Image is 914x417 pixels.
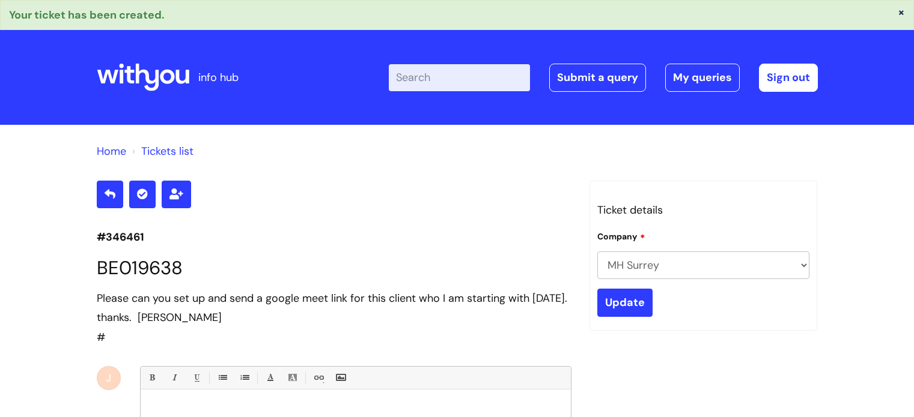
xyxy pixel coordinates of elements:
[129,142,193,161] li: Tickets list
[333,370,348,385] a: Insert Image...
[97,289,571,328] div: Please can you set up and send a google meet link for this client who I am starting with [DATE]. ...
[97,289,571,347] div: #
[198,68,239,87] p: info hub
[141,144,193,158] a: Tickets list
[97,144,126,158] a: Home
[97,227,571,247] p: #346461
[665,64,740,91] a: My queries
[311,370,326,385] a: Link
[389,64,530,91] input: Search
[549,64,646,91] a: Submit a query
[898,7,905,17] button: ×
[263,370,278,385] a: Font Color
[215,370,230,385] a: • Unordered List (Ctrl-Shift-7)
[97,142,126,161] li: Solution home
[189,370,204,385] a: Underline(Ctrl-U)
[389,64,818,91] div: | -
[285,370,300,385] a: Back Color
[597,289,653,316] input: Update
[237,370,252,385] a: 1. Ordered List (Ctrl-Shift-8)
[597,230,645,242] label: Company
[97,257,571,279] h1: BE019638
[97,366,121,390] div: J
[597,200,810,220] h3: Ticket details
[759,64,818,91] a: Sign out
[166,370,181,385] a: Italic (Ctrl-I)
[144,370,159,385] a: Bold (Ctrl-B)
